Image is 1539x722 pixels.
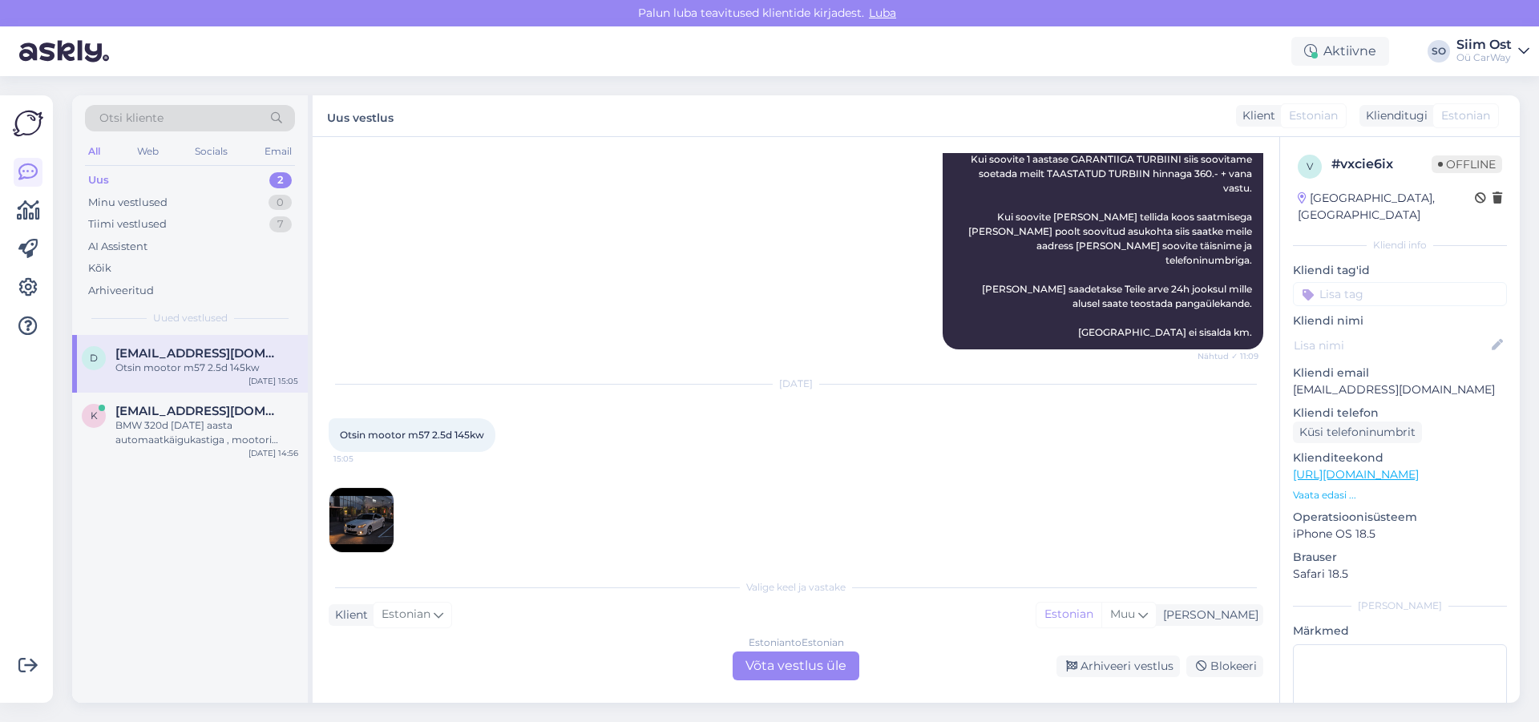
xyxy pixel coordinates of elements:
[1293,365,1507,381] p: Kliendi email
[1293,509,1507,526] p: Operatsioonisüsteem
[1293,450,1507,466] p: Klienditeekond
[1441,107,1490,124] span: Estonian
[1293,238,1507,252] div: Kliendi info
[115,361,298,375] div: Otsin mootor m57 2.5d 145kw
[88,239,147,255] div: AI Assistent
[329,607,368,623] div: Klient
[733,651,859,680] div: Võta vestlus üle
[1186,655,1263,677] div: Blokeeri
[1293,526,1507,543] p: iPhone OS 18.5
[153,311,228,325] span: Uued vestlused
[99,110,164,127] span: Otsi kliente
[1293,549,1507,566] p: Brauser
[1428,40,1450,63] div: SO
[269,195,292,211] div: 0
[1036,603,1101,627] div: Estonian
[1236,107,1275,124] div: Klient
[864,6,901,20] span: Luba
[1359,107,1428,124] div: Klienditugi
[88,216,167,232] div: Tiimi vestlused
[749,635,844,650] div: Estonian to Estonian
[1293,381,1507,398] p: [EMAIL_ADDRESS][DOMAIN_NAME]
[115,418,298,447] div: BMW 320d [DATE] aasta automaatkäigukastiga , mootori mudel 204D4. Kasti kood 7556047. 6HP19
[269,216,292,232] div: 7
[1456,51,1512,64] div: Oü CarWay
[1289,107,1338,124] span: Estonian
[1293,599,1507,613] div: [PERSON_NAME]
[1293,467,1419,482] a: [URL][DOMAIN_NAME]
[88,172,109,188] div: Uus
[248,447,298,459] div: [DATE] 14:56
[1293,623,1507,639] p: Märkmed
[91,409,98,422] span: k
[1293,405,1507,422] p: Kliendi telefon
[1456,38,1512,51] div: Siim Ost
[327,105,394,127] label: Uus vestlus
[334,553,394,565] span: 15:05
[1293,488,1507,502] p: Vaata edasi ...
[1293,282,1507,306] input: Lisa tag
[1298,190,1475,224] div: [GEOGRAPHIC_DATA], [GEOGRAPHIC_DATA]
[269,172,292,188] div: 2
[1056,655,1180,677] div: Arhiveeri vestlus
[1293,566,1507,583] p: Safari 18.5
[115,404,282,418] span: kerolkart@gmail.com
[382,606,430,623] span: Estonian
[261,141,295,162] div: Email
[1157,607,1258,623] div: [PERSON_NAME]
[1293,262,1507,279] p: Kliendi tag'id
[1293,422,1422,443] div: Küsi telefoninumbrit
[1331,155,1432,174] div: # vxcie6ix
[13,108,43,139] img: Askly Logo
[88,195,168,211] div: Minu vestlused
[333,453,394,465] span: 15:05
[329,377,1263,391] div: [DATE]
[340,429,484,441] span: Otsin mootor m57 2.5d 145kw
[1198,350,1258,362] span: Nähtud ✓ 11:09
[1110,607,1135,621] span: Muu
[248,375,298,387] div: [DATE] 15:05
[1307,160,1313,172] span: v
[329,488,394,552] img: Attachment
[90,352,98,364] span: d
[1294,337,1489,354] input: Lisa nimi
[85,141,103,162] div: All
[88,283,154,299] div: Arhiveeritud
[192,141,231,162] div: Socials
[1291,37,1389,66] div: Aktiivne
[115,346,282,361] span: davaeleks06@icloud.com
[88,260,111,276] div: Kõik
[1456,38,1529,64] a: Siim OstOü CarWay
[134,141,162,162] div: Web
[329,580,1263,595] div: Valige keel ja vastake
[1293,313,1507,329] p: Kliendi nimi
[1432,155,1502,173] span: Offline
